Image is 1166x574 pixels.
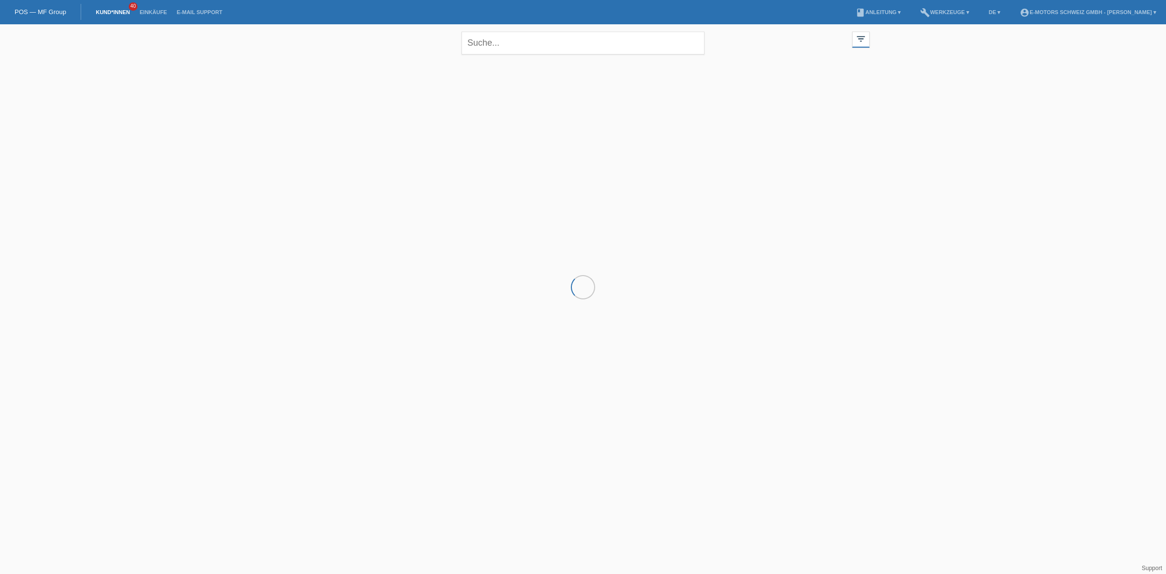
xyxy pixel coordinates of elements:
[172,9,227,15] a: E-Mail Support
[15,8,66,16] a: POS — MF Group
[915,9,974,15] a: buildWerkzeuge ▾
[856,8,865,17] i: book
[1015,9,1161,15] a: account_circleE-Motors Schweiz GmbH - [PERSON_NAME] ▾
[856,34,866,44] i: filter_list
[91,9,135,15] a: Kund*innen
[920,8,930,17] i: build
[135,9,171,15] a: Einkäufe
[462,32,704,54] input: Suche...
[1020,8,1029,17] i: account_circle
[129,2,137,11] span: 40
[851,9,906,15] a: bookAnleitung ▾
[1142,565,1162,572] a: Support
[984,9,1005,15] a: DE ▾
